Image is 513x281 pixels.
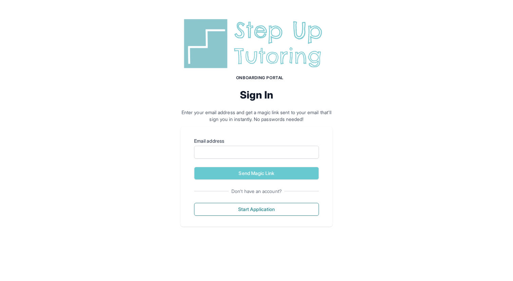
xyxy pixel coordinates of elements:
[194,138,319,144] label: Email address
[180,89,332,101] h2: Sign In
[180,109,332,123] p: Enter your email address and get a magic link sent to your email that'll sign you in instantly. N...
[229,188,284,195] span: Don't have an account?
[194,167,319,180] button: Send Magic Link
[194,203,319,216] button: Start Application
[187,75,332,81] h1: Onboarding Portal
[180,16,332,71] img: Step Up Tutoring horizontal logo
